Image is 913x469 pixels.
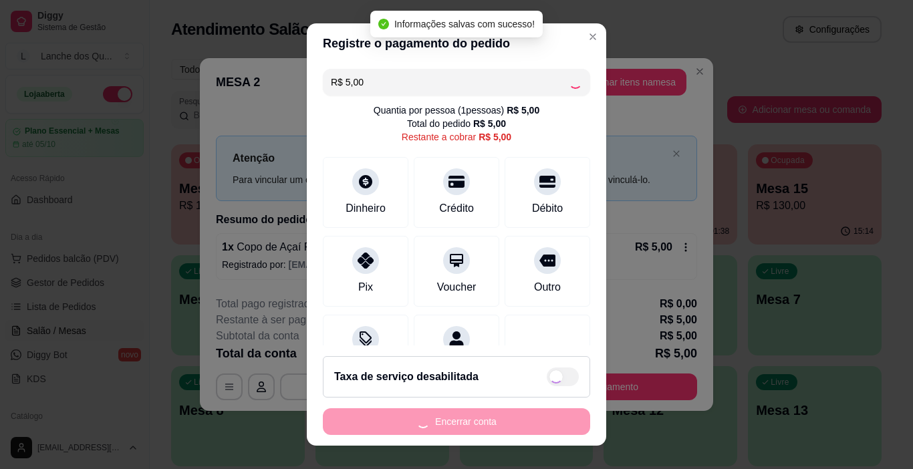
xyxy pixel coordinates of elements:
div: Loading [569,75,582,89]
span: Informações salvas com sucesso! [394,19,535,29]
div: Restante a cobrar [402,130,511,144]
div: Voucher [437,279,477,295]
div: Pix [358,279,373,295]
h2: Taxa de serviço desabilitada [334,369,479,385]
input: Ex.: hambúrguer de cordeiro [331,69,569,96]
div: R$ 5,00 [479,130,511,144]
div: Dinheiro [346,200,386,216]
div: Total do pedido [407,117,506,130]
div: Débito [532,200,563,216]
div: R$ 5,00 [507,104,539,117]
span: check-circle [378,19,389,29]
div: R$ 5,00 [473,117,506,130]
div: Outro [534,279,561,295]
div: Quantia por pessoa ( 1 pessoas) [374,104,539,117]
div: Crédito [439,200,474,216]
header: Registre o pagamento do pedido [307,23,606,63]
button: Close [582,26,604,47]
